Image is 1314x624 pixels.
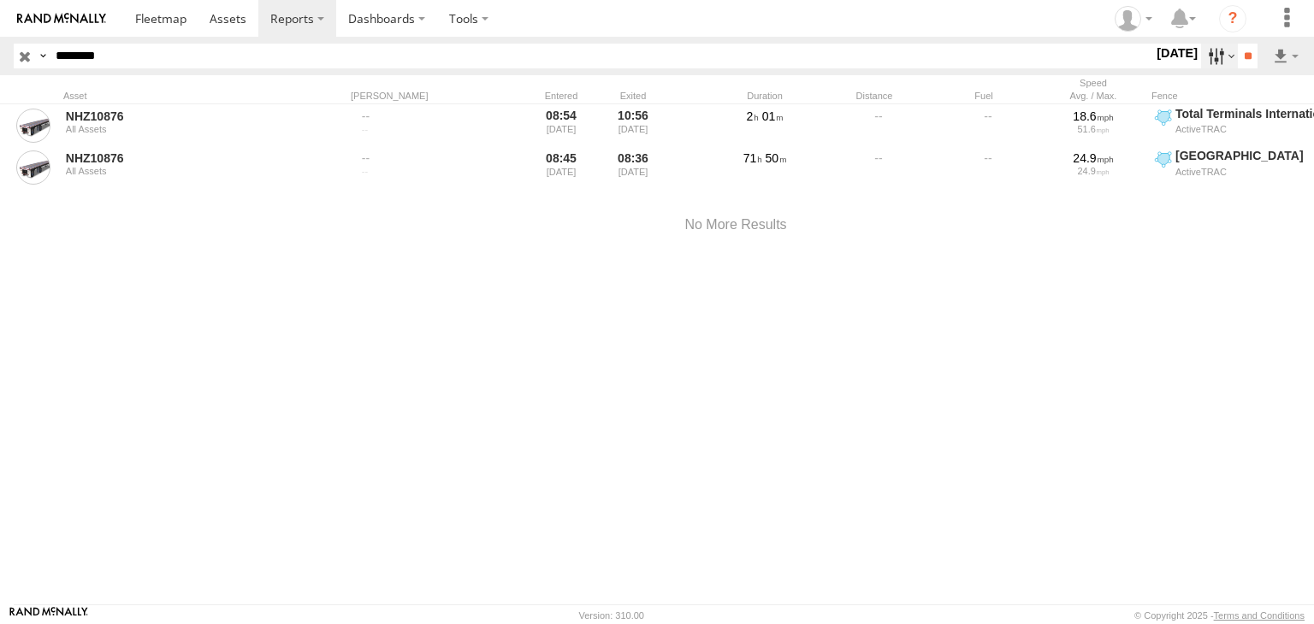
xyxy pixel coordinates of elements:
span: 71 [743,151,762,165]
span: 01 [762,109,784,123]
div: [PERSON_NAME] [351,90,522,102]
div: 51.6 [1045,124,1142,134]
label: Search Filter Options [1201,44,1238,68]
div: Duration [713,90,816,102]
div: Exited [601,90,666,102]
i: ? [1219,5,1246,32]
div: 08:45 [DATE] [529,148,594,187]
div: 24.9 [1045,166,1142,176]
a: Visit our Website [9,607,88,624]
div: 08:54 [DATE] [529,106,594,145]
div: Distance [823,90,926,102]
div: All Assets [66,166,300,176]
div: 18.6 [1045,109,1142,124]
a: NHZ10876 [66,109,300,124]
div: Version: 310.00 [579,610,644,621]
div: 24.9 [1045,150,1142,166]
div: All Assets [66,124,300,134]
span: 2 [747,109,759,123]
span: 50 [766,151,787,165]
a: NHZ10876 [66,150,300,166]
label: Export results as... [1271,44,1300,68]
div: 10:56 [DATE] [601,106,666,145]
a: Terms and Conditions [1214,610,1305,621]
div: Asset [63,90,303,102]
div: Fuel [932,90,1035,102]
label: [DATE] [1153,44,1201,62]
label: Search Query [36,44,50,68]
div: 08:36 [DATE] [601,148,666,187]
div: © Copyright 2025 - [1134,610,1305,621]
div: Zulema McIntosch [1109,6,1158,32]
div: Entered [529,90,594,102]
img: rand-logo.svg [17,13,106,25]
